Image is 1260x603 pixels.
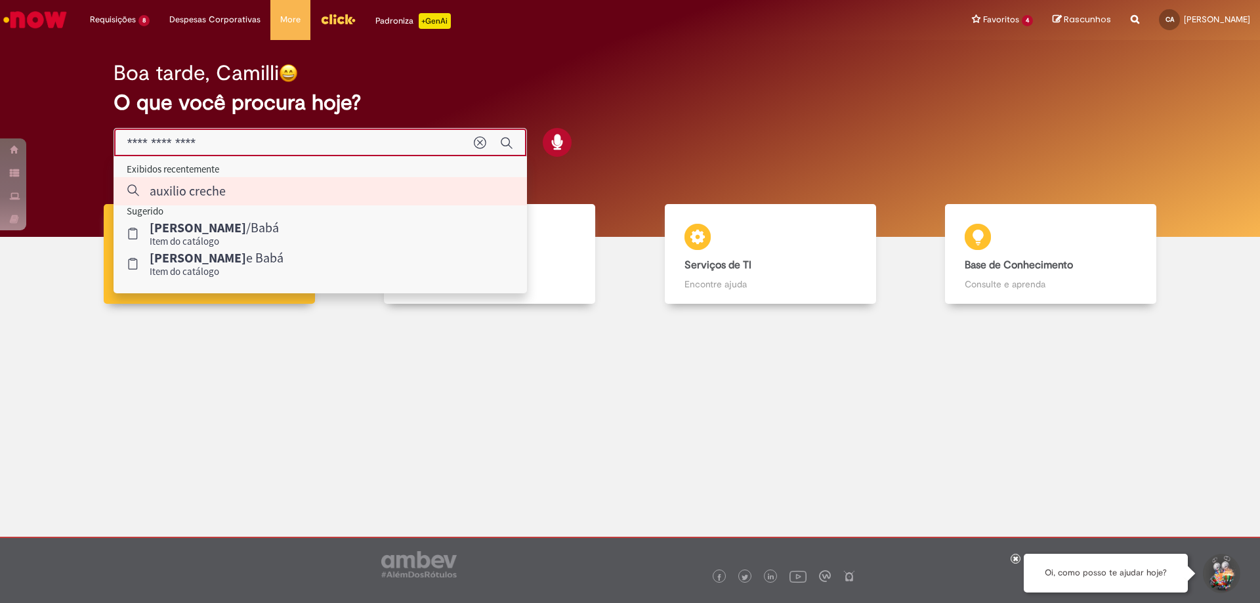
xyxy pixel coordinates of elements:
[716,574,723,581] img: logo_footer_facebook.png
[1053,14,1111,26] a: Rascunhos
[1184,14,1250,25] span: [PERSON_NAME]
[911,204,1192,304] a: Base de Conhecimento Consulte e aprenda
[169,13,261,26] span: Despesas Corporativas
[1022,15,1033,26] span: 4
[381,551,457,577] img: logo_footer_ambev_rotulo_gray.png
[419,13,451,29] p: +GenAi
[843,570,855,582] img: logo_footer_naosei.png
[965,278,1137,291] p: Consulte e aprenda
[320,9,356,29] img: click_logo_yellow_360x200.png
[819,570,831,582] img: logo_footer_workplace.png
[114,62,279,85] h2: Boa tarde, Camilli
[114,91,1147,114] h2: O que você procura hoje?
[684,259,751,272] b: Serviços de TI
[965,259,1073,272] b: Base de Conhecimento
[138,15,150,26] span: 8
[280,13,301,26] span: More
[1,7,69,33] img: ServiceNow
[684,278,856,291] p: Encontre ajuda
[742,574,748,581] img: logo_footer_twitter.png
[1201,554,1240,593] button: Iniciar Conversa de Suporte
[1165,15,1174,24] span: CA
[375,13,451,29] div: Padroniza
[90,13,136,26] span: Requisições
[1064,13,1111,26] span: Rascunhos
[279,64,298,83] img: happy-face.png
[1024,554,1188,593] div: Oi, como posso te ajudar hoje?
[983,13,1019,26] span: Favoritos
[69,204,350,304] a: Tirar dúvidas Tirar dúvidas com Lupi Assist e Gen Ai
[768,573,774,581] img: logo_footer_linkedin.png
[789,568,807,585] img: logo_footer_youtube.png
[630,204,911,304] a: Serviços de TI Encontre ajuda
